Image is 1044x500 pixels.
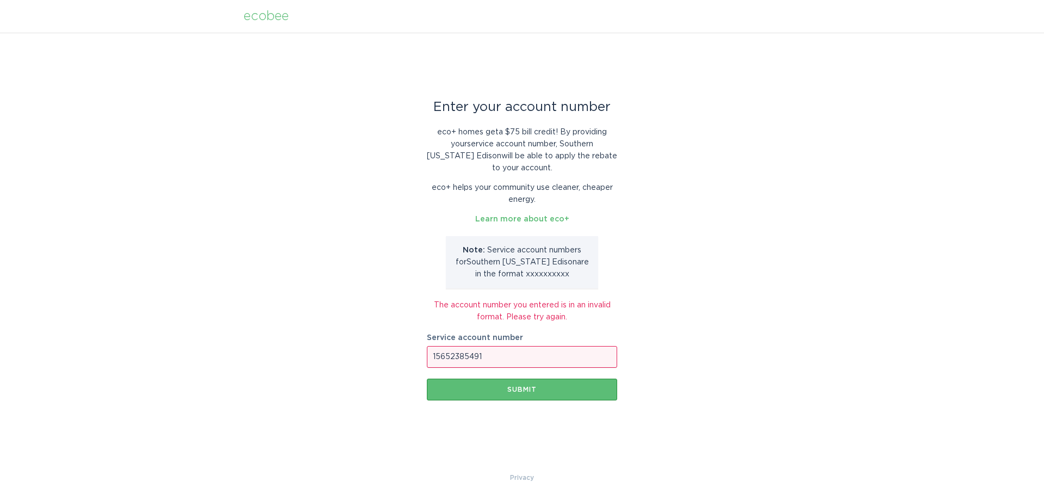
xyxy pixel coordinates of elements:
[244,10,289,22] div: ecobee
[463,246,485,254] strong: Note:
[510,472,534,484] a: Privacy Policy & Terms of Use
[427,101,617,113] div: Enter your account number
[475,215,569,223] a: Learn more about eco+
[427,126,617,174] p: eco+ homes get a $75 bill credit ! By providing your service account number , Southern [US_STATE]...
[427,299,617,323] div: The account number you entered is in an invalid format. Please try again.
[454,244,590,280] p: Service account number s for Southern [US_STATE] Edison are in the format xxxxxxxxxx
[427,182,617,206] p: eco+ helps your community use cleaner, cheaper energy.
[427,379,617,400] button: Submit
[432,386,612,393] div: Submit
[427,334,617,342] label: Service account number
